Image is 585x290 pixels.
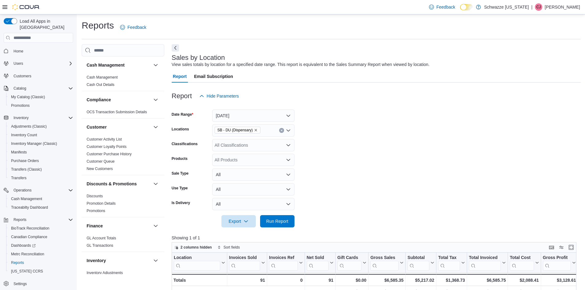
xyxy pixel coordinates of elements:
span: Feedback [127,24,146,30]
span: Users [11,60,73,67]
a: Settings [11,280,29,288]
button: Hide Parameters [197,90,241,102]
a: Cash Management [87,75,118,79]
button: [DATE] [212,110,294,122]
button: Discounts & Promotions [87,181,151,187]
button: Users [1,59,76,68]
span: Canadian Compliance [11,234,47,239]
button: Customer [87,124,151,130]
button: Open list of options [286,157,291,162]
span: BioTrack Reconciliation [11,226,49,231]
button: Run Report [260,215,294,227]
span: Transfers [11,176,26,180]
a: New Customers [87,167,113,171]
button: Invoices Sold [229,255,265,271]
button: Inventory [87,257,151,264]
h3: Discounts & Promotions [87,181,137,187]
div: View sales totals by location for a specified date range. This report is equivalent to the Sales ... [172,61,430,68]
span: Transfers (Classic) [9,166,73,173]
span: Transfers (Classic) [11,167,42,172]
div: Invoices Ref [269,255,298,271]
span: Settings [11,280,73,288]
span: Customers [11,72,73,80]
span: New Customers [87,166,113,171]
span: Inventory [11,114,73,122]
a: Customer Queue [87,159,115,164]
span: Discounts [87,194,103,199]
button: Gross Profit [543,255,576,271]
a: GL Account Totals [87,236,116,240]
span: Adjustments (Classic) [11,124,47,129]
div: $2,088.41 [510,276,539,284]
button: Manifests [6,148,76,157]
button: Traceabilty Dashboard [6,203,76,212]
button: Home [1,46,76,55]
div: Total Cost [510,255,534,271]
span: Cash Management [9,195,73,203]
a: [US_STATE] CCRS [9,268,45,275]
div: Clayton James Willison [535,3,542,11]
button: Inventory [11,114,31,122]
span: Reports [11,260,24,265]
span: GL Account Totals [87,236,116,241]
button: Export [221,215,256,227]
button: Inventory Count [6,131,76,139]
img: Cova [12,4,40,10]
a: Cash Management [9,195,45,203]
div: Gift Card Sales [337,255,361,271]
div: $6,585.75 [469,276,506,284]
div: Total Tax [438,255,460,261]
button: Customers [1,72,76,80]
button: Gross Sales [370,255,404,271]
div: Gross Sales [370,255,399,261]
span: Report [173,70,187,83]
button: My Catalog (Classic) [6,93,76,101]
button: Canadian Compliance [6,233,76,241]
a: Promotion Details [87,201,116,206]
h3: Report [172,92,192,100]
button: Metrc Reconciliation [6,250,76,258]
a: Customer Activity List [87,137,122,141]
a: Promotions [87,209,105,213]
div: 91 [229,276,265,284]
div: Total Invoiced [469,255,501,271]
div: Location [174,255,220,271]
span: [US_STATE] CCRS [11,269,43,274]
h3: Finance [87,223,103,229]
span: Home [11,47,73,55]
button: Invoices Ref [269,255,302,271]
span: Catalog [11,85,73,92]
span: Home [14,49,23,54]
button: Display options [558,244,565,251]
button: Keyboard shortcuts [548,244,555,251]
div: $5,217.02 [408,276,434,284]
button: Cash Management [152,61,159,69]
span: Dashboards [11,243,36,248]
span: Load All Apps in [GEOGRAPHIC_DATA] [17,18,73,30]
button: Gift Cards [337,255,366,271]
span: Settings [14,281,27,286]
button: Inventory [152,257,159,264]
button: Finance [152,222,159,230]
div: 0 [269,276,302,284]
span: Inventory Count [11,133,37,137]
div: Invoices Sold [229,255,260,261]
button: Reports [1,215,76,224]
button: Compliance [152,96,159,103]
span: Purchase Orders [11,158,39,163]
div: Gross Sales [370,255,399,271]
label: Locations [172,127,189,132]
a: Customer Loyalty Points [87,145,127,149]
span: Customer Purchase History [87,152,132,157]
span: Traceabilty Dashboard [9,204,73,211]
div: Total Invoiced [469,255,501,261]
a: Inventory Count [9,131,40,139]
label: Products [172,156,188,161]
a: Promotions [9,102,32,109]
button: Cash Management [87,62,151,68]
span: Manifests [9,149,73,156]
p: | [531,3,532,11]
button: [US_STATE] CCRS [6,267,76,276]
